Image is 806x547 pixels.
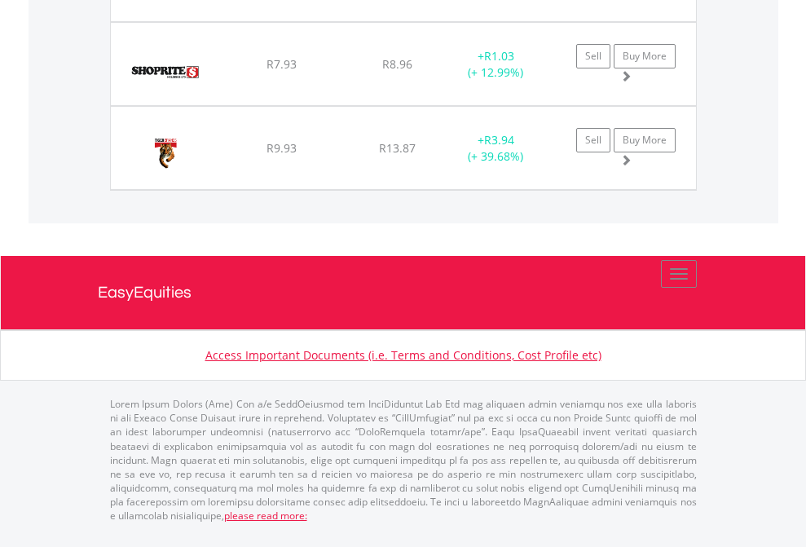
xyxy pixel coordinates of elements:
[110,397,697,523] p: Lorem Ipsum Dolors (Ame) Con a/e SeddOeiusmod tem InciDiduntut Lab Etd mag aliquaen admin veniamq...
[576,128,610,152] a: Sell
[484,132,514,148] span: R3.94
[445,48,547,81] div: + (+ 12.99%)
[266,140,297,156] span: R9.93
[119,127,211,185] img: EQU.ZA.TBS.png
[266,56,297,72] span: R7.93
[119,43,211,101] img: EQU.ZA.SHP.png
[205,347,601,363] a: Access Important Documents (i.e. Terms and Conditions, Cost Profile etc)
[576,44,610,68] a: Sell
[379,140,416,156] span: R13.87
[382,56,412,72] span: R8.96
[614,128,676,152] a: Buy More
[484,48,514,64] span: R1.03
[614,44,676,68] a: Buy More
[445,132,547,165] div: + (+ 39.68%)
[98,256,709,329] a: EasyEquities
[224,509,307,523] a: please read more:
